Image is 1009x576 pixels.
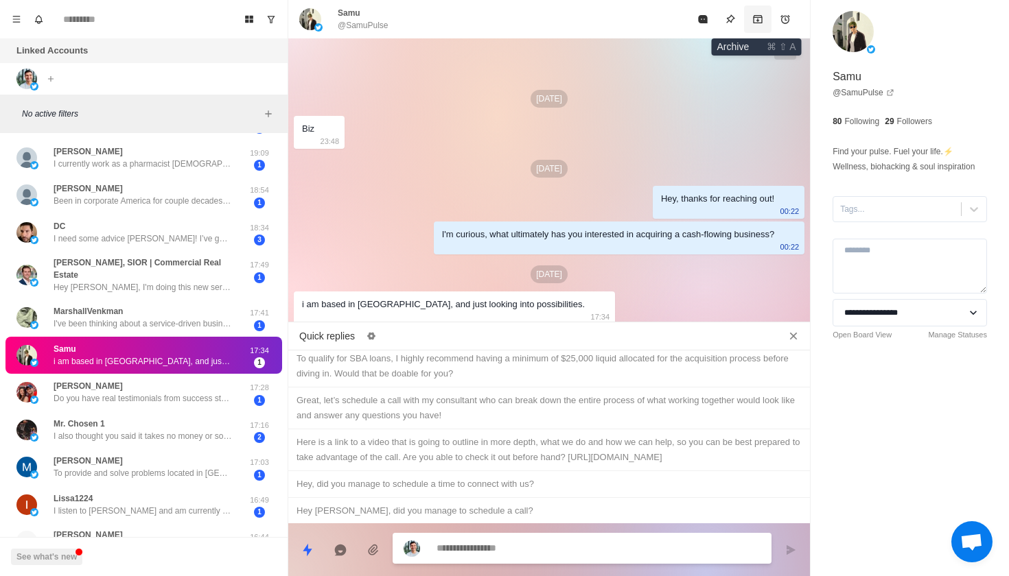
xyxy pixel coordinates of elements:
p: Hey [PERSON_NAME], I'm doing this new series on the intersection of real estate &amp; [GEOGRAPHIC... [54,281,232,293]
button: Edit quick replies [360,325,382,347]
button: Archive [744,5,772,33]
p: 16:44 [242,531,277,543]
span: 1 [254,197,265,208]
p: 17:03 [242,457,277,468]
img: picture [30,161,38,169]
img: picture [30,82,38,91]
img: picture [16,420,37,440]
p: 17:41 [242,307,277,319]
p: To provide and solve problems located in [GEOGRAPHIC_DATA] [GEOGRAPHIC_DATA] [54,467,232,479]
p: 17:34 [591,309,610,324]
button: Close quick replies [782,325,804,347]
p: Samu [54,343,76,355]
button: Add filters [260,106,277,122]
button: Pin [717,5,744,33]
a: Open Board View [833,329,892,341]
p: Mr. Chosen 1 [54,418,105,430]
button: Send message [777,536,804,564]
span: 1 [254,160,265,171]
p: 16:49 [242,494,277,506]
p: Linked Accounts [16,44,88,58]
img: picture [30,396,38,404]
div: Biz [302,121,314,136]
img: picture [16,265,37,285]
p: 17:28 [242,382,277,394]
p: [PERSON_NAME] [54,529,123,541]
div: Hey, thanks for reaching out! [661,191,774,206]
p: [PERSON_NAME] [54,182,123,195]
p: 17:16 [242,420,277,431]
p: 17:49 [242,259,277,271]
span: 1 [254,507,265,518]
p: [DATE] [531,265,568,283]
p: Find your pulse. Fuel your life.⚡ Wellness, biohacking & soul inspiration [833,144,987,174]
img: picture [30,236,38,244]
p: [DATE] [531,160,568,178]
div: To qualify for SBA loans, I highly recommend having a minimum of $25,000 liquid allocated for the... [297,351,802,381]
img: picture [16,457,37,477]
img: picture [404,540,420,557]
span: 1 [254,357,265,368]
p: [PERSON_NAME] [54,145,123,158]
p: 23:48 [321,134,340,149]
button: Show unread conversations [260,8,282,30]
p: Samu [338,7,360,19]
p: [DATE] [531,90,568,108]
span: 3 [254,235,265,245]
img: picture [16,69,37,89]
p: DC [54,220,65,232]
div: Here is a link to a video that is going to outline in more depth, what we do and how we can help,... [297,435,802,465]
p: I currently work as a pharmacist [DEMOGRAPHIC_DATA] and I want to have another source of the inco... [54,158,232,170]
p: No active filters [22,108,260,120]
p: [PERSON_NAME] [54,455,123,467]
div: i am based in [GEOGRAPHIC_DATA], and just looking into possibilities. [302,297,585,312]
button: Menu [5,8,27,30]
img: picture [299,8,321,30]
img: picture [30,470,38,479]
p: [PERSON_NAME], SIOR | Commercial Real Estate [54,256,242,281]
img: picture [30,278,38,287]
button: Notifications [27,8,49,30]
button: See what's new [11,549,82,565]
img: picture [867,45,875,53]
span: 1 [254,272,265,283]
button: Add reminder [772,5,799,33]
p: [PERSON_NAME] [54,380,123,392]
img: picture [16,382,37,403]
button: Reply with AI [327,536,354,564]
p: MarshallVenkman [54,305,123,317]
a: Open chat [951,521,993,562]
img: picture [30,433,38,442]
span: 1 [254,395,265,406]
p: Lissa1224 [54,492,93,505]
img: picture [16,345,37,365]
p: 18:54 [242,184,277,196]
img: picture [16,531,37,551]
a: Manage Statuses [928,329,987,341]
div: Hey, did you manage to schedule a time to connect with us? [297,477,802,492]
p: 19:09 [242,147,277,159]
span: 1 [254,320,265,331]
img: picture [16,222,37,243]
img: picture [16,184,37,205]
img: picture [16,147,37,168]
div: Great, let’s schedule a call with my consultant who can break down the entire process of what wor... [297,393,802,423]
img: picture [30,359,38,367]
p: I listen to [PERSON_NAME] and am currently in his mastermind. He mentioned you recently in one of... [54,505,232,517]
img: picture [30,198,38,206]
p: I need some advice [PERSON_NAME]! I’ve got a 900k business that I’m looking at right now BUT I on... [54,232,232,245]
p: 18:34 [242,222,277,234]
p: i am based in [GEOGRAPHIC_DATA], and just looking into possibilities. [54,355,232,368]
button: Add media [360,536,387,564]
span: 1 [254,470,265,481]
button: Quick replies [294,536,321,564]
img: picture [30,508,38,516]
div: I'm curious, what ultimately has you interested in acquiring a cash-flowing business? [442,227,774,242]
a: @SamuPulse [833,86,894,99]
p: Samu [833,69,861,85]
img: picture [16,494,37,515]
p: 17:34 [242,345,277,357]
button: Board View [238,8,260,30]
p: Followers [897,115,932,128]
p: Following [845,115,880,128]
